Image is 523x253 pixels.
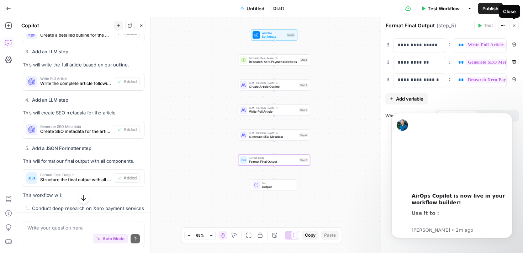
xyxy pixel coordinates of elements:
p: This will write the full article based on our outline. [23,61,144,69]
div: Step 1 [300,58,308,62]
p: This will create SEO metadata for the article. [23,109,144,117]
span: Auto Mode [102,236,125,242]
span: Generate SEO Metadata [40,125,111,128]
div: EndOutput [238,179,310,190]
p: This workflow will: [23,192,144,199]
span: Write the complete article following the outline [40,80,111,87]
button: Test Workflow [417,3,464,14]
button: Added [114,125,140,134]
span: Output [262,184,294,189]
span: : [449,40,451,48]
span: Added [123,175,137,181]
span: Publish [482,5,498,12]
span: Test [484,22,493,29]
div: Step 4 [299,133,308,137]
div: Close [503,8,516,15]
div: LLM · [PERSON_NAME] 4Create Article OutlineStep 2 [238,80,310,91]
span: Research Xero Payment Services [249,59,298,64]
li: Conduct deep research on Xero payment services and their benefits [30,205,144,219]
span: Format JSON [249,156,297,160]
p: This will format our final output with all components. [23,157,144,165]
div: Step 3 [299,108,308,112]
div: Step 2 [299,83,308,87]
span: End [262,181,294,185]
div: LLM · [PERSON_NAME] 4Generate SEO MetadataStep 4 [238,129,310,140]
span: Create SEO metadata for the article [40,128,111,135]
strong: Add an LLM step [32,49,68,54]
span: Format Final Output [249,159,297,164]
span: Added [123,79,137,85]
g: Edge from step_2 to step_3 [274,91,275,104]
button: Add variable [385,93,428,104]
span: LLM · [PERSON_NAME] 4 [249,131,297,135]
button: Untitled [236,3,269,14]
iframe: Intercom notifications message [381,102,523,249]
g: Edge from step_5 to end [274,166,275,179]
span: Perplexity Deep Research [249,56,298,60]
span: Create Article Outline [249,84,297,89]
span: ( step_5 ) [437,22,456,29]
span: Draft [273,5,284,12]
strong: Add an LLM step [32,97,68,103]
button: Copy [302,231,318,240]
div: Format JSONFormat Final OutputStep 5 [238,155,310,166]
span: Test Workflow [428,5,460,12]
span: 65% [196,232,204,238]
button: Paste [321,231,339,240]
div: Inputs [287,33,295,37]
span: LLM · [PERSON_NAME] 4 [249,81,297,85]
button: Test [474,21,496,30]
div: WorkflowSet InputsInputs [238,29,310,41]
span: Copy [305,232,316,238]
button: Added [114,173,140,183]
span: Create a detailed outline for the article [40,32,111,38]
span: Workflow [262,31,285,34]
div: Step 5 [299,158,308,162]
span: : [449,57,451,66]
span: Write Full Article [249,109,297,114]
span: Paste [324,232,336,238]
button: Added [114,77,140,86]
span: Set Inputs [262,34,285,39]
g: Edge from step_1 to step_2 [274,65,275,79]
span: Add variable [396,95,423,102]
span: Added [123,126,137,133]
div: LLM · [PERSON_NAME] 4Write Full ArticleStep 3 [238,104,310,115]
div: Copilot [21,22,112,29]
g: Edge from step_4 to step_5 [274,141,275,154]
span: LLM · [PERSON_NAME] 4 [249,106,297,110]
div: Perplexity Deep ResearchResearch Xero Payment ServicesStep 1 [238,54,310,65]
button: Publish [478,3,503,14]
span: : [449,75,451,83]
textarea: Format Final Output [386,22,435,29]
strong: Add a JSON Formatter step [32,145,91,151]
span: Format Final Output [40,173,111,177]
g: Edge from start to step_1 [274,41,275,54]
span: Generate SEO Metadata [249,134,297,139]
button: Auto Mode [93,234,128,243]
g: Edge from step_3 to step_4 [274,115,275,129]
span: Structure the final output with all article components [40,177,111,183]
span: Untitled [247,5,264,12]
span: Write Full Article [40,77,111,80]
